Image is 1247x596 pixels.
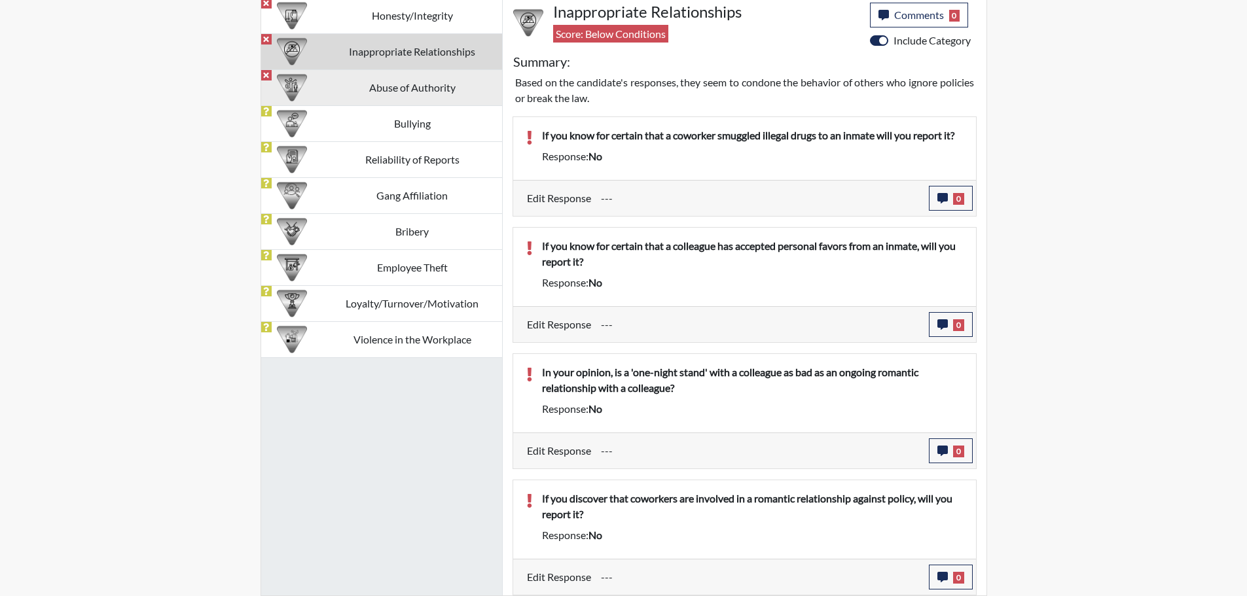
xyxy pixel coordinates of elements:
span: no [588,150,602,162]
button: Comments0 [870,3,969,27]
img: CATEGORY%20ICON-04.6d01e8fa.png [277,109,307,139]
label: Edit Response [527,186,591,211]
label: Edit Response [527,312,591,337]
img: CATEGORY%20ICON-14.139f8ef7.png [513,8,543,38]
span: Score: Below Conditions [553,25,668,43]
div: Response: [532,527,973,543]
div: Response: [532,275,973,290]
div: Update the test taker's response, the change might impact the score [591,565,929,589]
img: CATEGORY%20ICON-14.139f8ef7.png [277,37,307,67]
td: Reliability of Reports [323,141,502,177]
img: CATEGORY%20ICON-07.58b65e52.png [277,253,307,283]
img: CATEGORY%20ICON-02.2c5dd649.png [277,181,307,211]
span: 0 [953,572,964,584]
td: Inappropriate Relationships [323,33,502,69]
button: 0 [929,186,973,211]
p: If you know for certain that a coworker smuggled illegal drugs to an inmate will you report it? [542,128,963,143]
img: CATEGORY%20ICON-11.a5f294f4.png [277,1,307,31]
img: CATEGORY%20ICON-26.eccbb84f.png [277,324,307,355]
td: Bribery [323,213,502,249]
label: Include Category [894,33,971,48]
p: If you know for certain that a colleague has accepted personal favors from an inmate, will you re... [542,238,963,270]
td: Abuse of Authority [323,69,502,105]
td: Bullying [323,105,502,141]
img: CATEGORY%20ICON-20.4a32fe39.png [277,145,307,175]
td: Loyalty/Turnover/Motivation [323,285,502,321]
td: Violence in the Workplace [323,321,502,357]
div: Response: [532,401,973,417]
span: 0 [953,446,964,457]
h4: Inappropriate Relationships [553,3,860,22]
p: If you discover that coworkers are involved in a romantic relationship against policy, will you r... [542,491,963,522]
h5: Summary: [513,54,570,69]
span: 0 [949,10,960,22]
span: no [588,276,602,289]
span: no [588,529,602,541]
button: 0 [929,312,973,337]
button: 0 [929,565,973,589]
p: In your opinion, is a 'one-night stand' with a colleague as bad as an ongoing romantic relationsh... [542,364,963,396]
label: Edit Response [527,565,591,589]
div: Update the test taker's response, the change might impact the score [591,438,929,463]
img: CATEGORY%20ICON-03.c5611939.png [277,217,307,247]
span: 0 [953,193,964,205]
img: CATEGORY%20ICON-01.94e51fac.png [277,73,307,103]
td: Gang Affiliation [323,177,502,213]
div: Response: [532,149,973,164]
label: Edit Response [527,438,591,463]
img: CATEGORY%20ICON-17.40ef8247.png [277,289,307,319]
td: Employee Theft [323,249,502,285]
span: 0 [953,319,964,331]
button: 0 [929,438,973,463]
div: Update the test taker's response, the change might impact the score [591,312,929,337]
p: Based on the candidate's responses, they seem to condone the behavior of others who ignore polici... [515,75,974,106]
span: Comments [894,9,944,21]
div: Update the test taker's response, the change might impact the score [591,186,929,211]
span: no [588,402,602,415]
